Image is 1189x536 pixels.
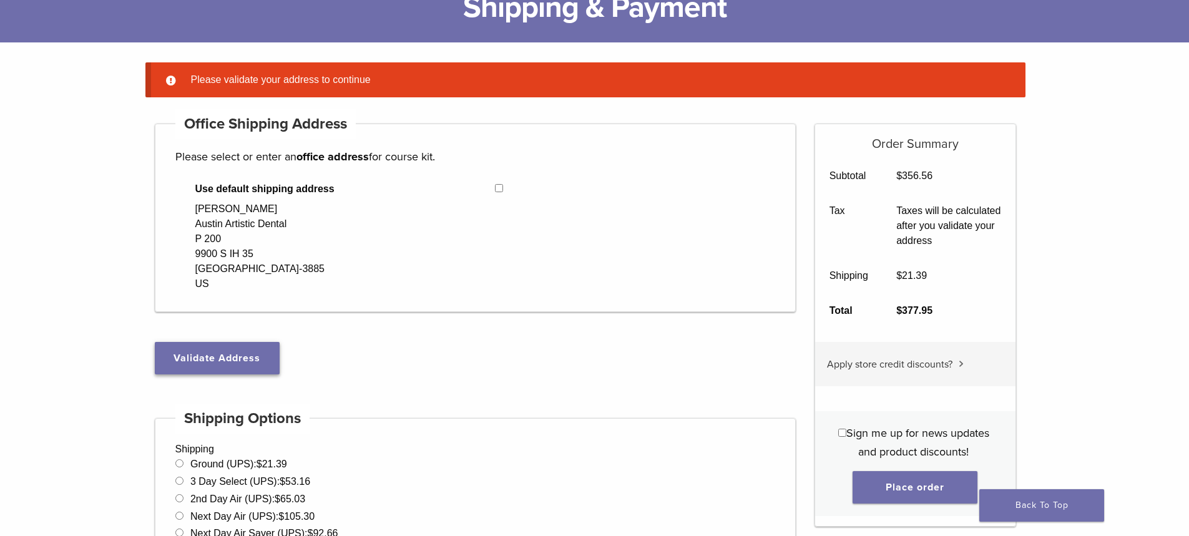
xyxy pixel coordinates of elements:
h4: Shipping Options [175,404,310,434]
span: $ [275,494,280,504]
th: Shipping [815,258,883,293]
span: $ [896,270,902,281]
h5: Order Summary [815,124,1015,152]
span: Use default shipping address [195,182,496,197]
p: Please select or enter an for course kit. [175,147,776,166]
th: Subtotal [815,158,883,193]
div: [PERSON_NAME] Austin Artistic Dental P 200 9900 S IH 35 [GEOGRAPHIC_DATA]-3885 US [195,202,325,291]
label: 3 Day Select (UPS): [190,476,310,487]
bdi: 21.39 [896,270,927,281]
button: Place order [853,471,977,504]
th: Total [815,293,883,328]
th: Tax [815,193,883,258]
span: $ [896,170,902,181]
h4: Office Shipping Address [175,109,356,139]
td: Taxes will be calculated after you validate your address [883,193,1015,258]
label: Next Day Air (UPS): [190,511,315,522]
strong: office address [296,150,369,163]
label: 2nd Day Air (UPS): [190,494,305,504]
bdi: 21.39 [257,459,287,469]
span: $ [257,459,262,469]
bdi: 356.56 [896,170,932,181]
span: Sign me up for news updates and product discounts! [846,426,989,459]
img: caret.svg [959,361,964,367]
a: Back To Top [979,489,1104,522]
bdi: 377.95 [896,305,932,316]
span: Apply store credit discounts? [827,358,952,371]
span: $ [280,476,285,487]
span: $ [896,305,902,316]
li: Please validate your address to continue [186,72,1006,87]
bdi: 53.16 [280,476,310,487]
bdi: 105.30 [278,511,315,522]
label: Ground (UPS): [190,459,287,469]
input: Sign me up for news updates and product discounts! [838,429,846,437]
button: Validate Address [155,342,280,374]
span: $ [278,511,284,522]
bdi: 65.03 [275,494,305,504]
